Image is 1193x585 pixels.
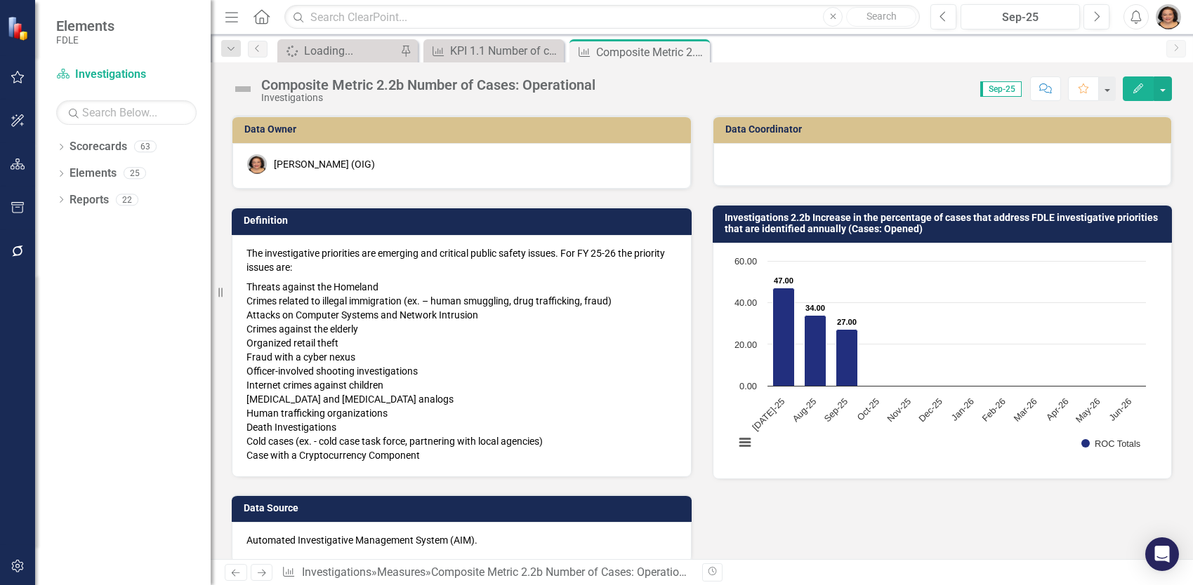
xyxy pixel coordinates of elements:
[431,565,694,579] div: Composite Metric 2.2b Number of Cases: Operational
[1095,438,1140,449] text: ROC Totals
[246,277,677,462] p: Threats against the Homeland Crimes related to illegal immigration (ex. – human smuggling, drug t...
[735,433,755,452] button: View chart menu, Chart
[774,276,793,285] text: 47.00
[450,42,560,60] div: KPI 1.1 Number of cases opened for requests for FDLE investigative resources and assistance by pa...
[837,318,857,326] text: 27.00
[804,316,826,386] path: Aug-25, 34. ROC Totals .
[1156,4,1181,29] img: Nancy Verhine
[244,215,685,226] h3: Definition
[805,304,825,312] text: 34.00
[1081,439,1140,449] button: Show ROC Totals
[70,192,109,208] a: Reports
[246,533,677,547] p: Automated Investigative Management System (AIM).
[247,154,267,174] img: Nancy Verhine
[980,81,1022,97] span: Sep-25
[282,565,691,581] div: » »
[734,256,756,267] text: 60.00
[56,100,197,125] input: Search Below...
[734,339,756,350] text: 20.00
[1011,396,1039,424] text: Mar-26
[56,18,114,34] span: Elements
[727,254,1153,464] svg: Interactive chart
[866,11,897,22] span: Search
[772,288,794,386] path: Jul-25, 47. ROC Totals .
[70,139,127,155] a: Scorecards
[750,396,786,433] text: [DATE]-25
[246,246,677,277] p: The investigative priorities are emerging and critical public safety issues. For FY 25-26 the pri...
[70,166,117,182] a: Elements
[7,16,32,41] img: ClearPoint Strategy
[302,565,371,579] a: Investigations
[124,168,146,180] div: 25
[885,396,913,424] text: Nov-25
[116,194,138,206] div: 22
[961,4,1080,29] button: Sep-25
[284,5,920,29] input: Search ClearPoint...
[949,396,975,423] text: Jan-26
[427,42,560,60] a: KPI 1.1 Number of cases opened for requests for FDLE investigative resources and assistance by pa...
[261,77,595,93] div: Composite Metric 2.2b Number of Cases: Operational
[725,213,1166,234] h3: Investigations 2.2b Increase in the percentage of cases that address FDLE investigative prioritie...
[739,381,757,391] text: 0.00
[596,43,706,61] div: Composite Metric 2.2b Number of Cases: Operational
[261,93,595,103] div: Investigations
[56,67,197,83] a: Investigations
[1145,537,1179,571] div: Open Intercom Messenger
[244,124,684,135] h3: Data Owner
[244,503,685,513] h3: Data Source
[980,396,1007,424] text: Feb-26
[377,565,426,579] a: Measures
[822,396,850,424] text: Sep-25
[274,157,375,171] div: [PERSON_NAME] (OIG)
[836,330,857,386] path: Sep-25, 27. ROC Totals .
[790,396,818,424] text: Aug-25
[304,42,397,60] div: Loading...
[725,124,1165,135] h3: Data Coordinator
[232,78,254,100] img: Not Defined
[727,254,1158,464] div: Chart. Highcharts interactive chart.
[1073,396,1102,425] text: May-26
[281,42,397,60] a: Loading...
[734,297,756,308] text: 40.00
[1043,396,1070,423] text: Apr-26
[855,396,881,423] text: Oct-25
[1107,396,1133,423] text: Jun-26
[916,396,944,424] text: Dec-25
[965,9,1075,26] div: Sep-25
[56,34,114,46] small: FDLE
[134,141,157,153] div: 63
[846,7,916,27] button: Search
